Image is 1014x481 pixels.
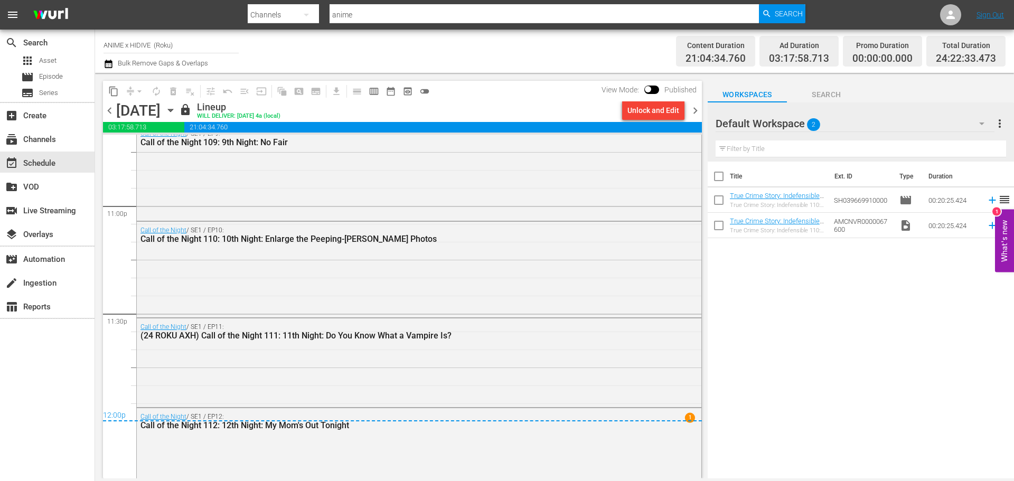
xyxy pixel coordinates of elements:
td: AMCNVR0000067600 [830,213,895,238]
span: Series [21,87,34,99]
span: Search [787,88,866,101]
span: Remove Gaps & Overlaps [122,83,148,100]
span: 03:17:58.713 [769,53,829,65]
span: Select an event to delete [165,83,182,100]
span: reorder [998,193,1011,206]
button: Unlock and Edit [622,101,684,120]
span: menu [6,8,19,21]
span: Copy Lineup [105,83,122,100]
span: Asset [21,54,34,67]
div: Promo Duration [852,38,913,53]
span: Create [5,109,18,122]
span: more_vert [993,117,1006,130]
span: Automation [5,253,18,266]
span: Refresh All Search Blocks [270,81,290,101]
a: Call of the Night [140,323,186,331]
span: date_range_outlined [386,86,396,97]
span: chevron_right [689,104,702,117]
span: Overlays [5,228,18,241]
span: Reports [5,300,18,313]
span: Live Streaming [5,204,18,217]
div: WILL DELIVER: [DATE] 4a (local) [197,113,280,120]
div: True Crime Story: Indefensible 110: El elefante en el útero [730,227,825,234]
td: 00:20:25.424 [924,187,982,213]
div: Total Duration [936,38,996,53]
span: Search [5,36,18,49]
span: Fill episodes with ad slates [236,83,253,100]
span: 24:22:33.473 [936,53,996,65]
span: Revert to Primary Episode [219,83,236,100]
div: Call of the Night 109: 9th Night: No Fair [140,137,640,147]
span: Schedule [5,157,18,169]
span: chevron_left [103,104,116,117]
div: / SE1 / EP11: [140,323,640,341]
div: / SE1 / EP9: [140,130,640,147]
button: more_vert [993,111,1006,136]
span: Series [39,88,58,98]
span: Toggle to switch from Published to Draft view. [644,86,652,93]
div: / SE1 / EP12: [140,413,640,430]
a: True Crime Story: Indefensible 110: El elefante en el útero [730,217,824,233]
th: Type [893,162,922,191]
div: True Crime Story: Indefensible 110: El elefante en el útero [730,202,825,209]
span: VOD [5,181,18,193]
span: Clear Lineup [182,83,199,100]
div: Call of the Night 112: 12th Night: My Mom's Out Tonight [140,420,640,430]
div: 1 [992,207,1001,215]
span: Workspaces [708,88,787,101]
span: Loop Content [148,83,165,100]
span: Episode [899,194,912,206]
a: Sign Out [977,11,1004,19]
th: Duration [922,162,985,191]
div: / SE1 / EP10: [140,227,640,244]
span: Published [659,86,702,94]
span: 21:04:34.760 [686,53,746,65]
div: Content Duration [686,38,746,53]
svg: Add to Schedule [987,220,998,231]
span: 24 hours Lineup View is OFF [416,83,433,100]
td: SH039669910000 [830,187,895,213]
span: Week Calendar View [365,83,382,100]
svg: Add to Schedule [987,194,998,206]
div: (24 ROKU AXH) Call of the Night 111: 11th Night: Do You Know What a Vampire Is? [140,331,640,341]
span: Video [899,219,912,232]
div: Ad Duration [769,38,829,53]
span: Asset [39,55,57,66]
th: Ext. ID [828,162,893,191]
span: Create Search Block [290,83,307,100]
span: Bulk Remove Gaps & Overlaps [116,59,208,67]
span: lock [179,103,192,116]
span: 2 [807,114,820,136]
span: calendar_view_week_outlined [369,86,379,97]
span: Search [775,4,803,23]
span: content_copy [108,86,119,97]
span: View Mode: [596,86,644,94]
span: toggle_off [419,86,430,97]
span: 00:00:00.000 [852,53,913,65]
button: Open Feedback Widget [995,209,1014,272]
span: Month Calendar View [382,83,399,100]
span: Day Calendar View [345,81,365,101]
div: [DATE] [116,102,161,119]
div: 12:00p [103,411,702,421]
span: 21:04:34.760 [184,122,702,133]
a: True Crime Story: Indefensible 110: El elefante en el útero [730,192,824,208]
button: Search [759,4,805,23]
th: Title [730,162,829,191]
span: Channels [5,133,18,146]
div: Lineup [197,101,280,113]
span: Download as CSV [324,81,345,101]
span: preview_outlined [402,86,413,97]
div: Default Workspace [716,109,994,138]
span: Create Series Block [307,83,324,100]
div: Call of the Night 110: 10th Night: Enlarge the Peeping-[PERSON_NAME] Photos [140,234,640,244]
span: Episode [39,71,63,82]
span: Customize Events [199,81,219,101]
span: Episode [21,71,34,83]
a: Call of the Night [140,227,186,234]
span: Update Metadata from Key Asset [253,83,270,100]
td: 00:20:25.424 [924,213,982,238]
span: Ingestion [5,277,18,289]
span: 03:17:58.713 [103,122,184,133]
img: ans4CAIJ8jUAAAAAAAAAAAAAAAAAAAAAAAAgQb4GAAAAAAAAAAAAAAAAAAAAAAAAJMjXAAAAAAAAAAAAAAAAAAAAAAAAgAT5G... [25,3,76,27]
